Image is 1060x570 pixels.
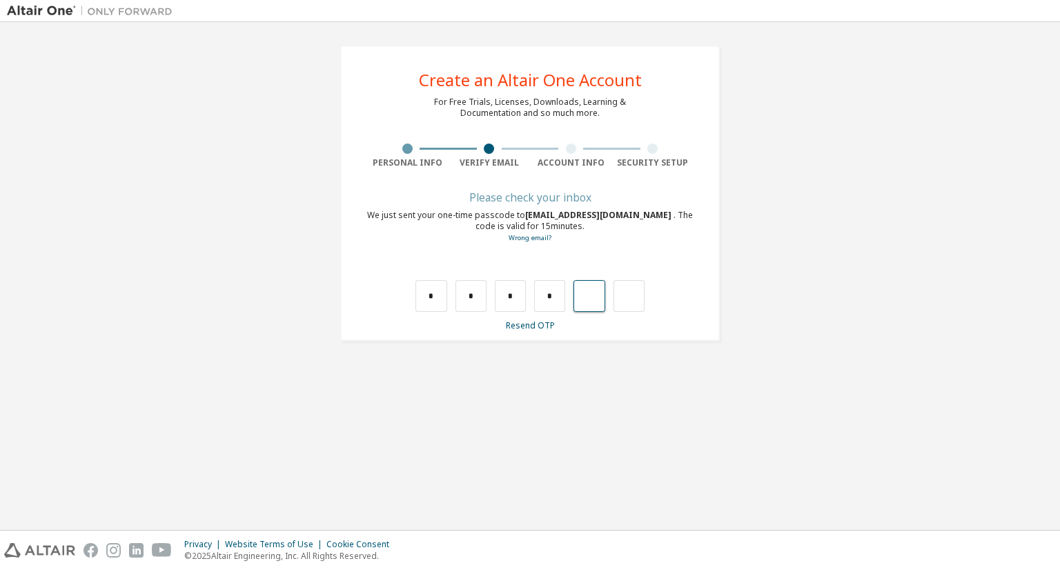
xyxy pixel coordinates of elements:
div: Account Info [530,157,612,168]
a: Go back to the registration form [509,233,551,242]
div: Privacy [184,539,225,550]
div: Cookie Consent [326,539,397,550]
span: [EMAIL_ADDRESS][DOMAIN_NAME] [525,209,674,221]
img: facebook.svg [84,543,98,558]
div: Website Terms of Use [225,539,326,550]
div: Create an Altair One Account [419,72,642,88]
div: We just sent your one-time passcode to . The code is valid for 15 minutes. [366,210,694,244]
img: Altair One [7,4,179,18]
p: © 2025 Altair Engineering, Inc. All Rights Reserved. [184,550,397,562]
div: Verify Email [449,157,531,168]
img: youtube.svg [152,543,172,558]
a: Resend OTP [506,320,555,331]
div: For Free Trials, Licenses, Downloads, Learning & Documentation and so much more. [434,97,626,119]
img: linkedin.svg [129,543,144,558]
div: Personal Info [366,157,449,168]
div: Security Setup [612,157,694,168]
img: instagram.svg [106,543,121,558]
div: Please check your inbox [366,193,694,202]
img: altair_logo.svg [4,543,75,558]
